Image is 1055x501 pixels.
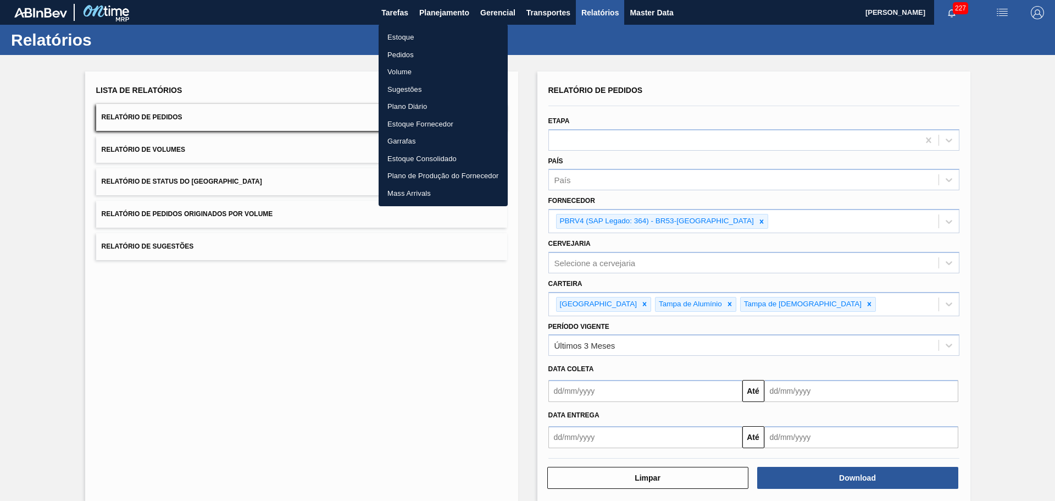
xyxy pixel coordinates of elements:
a: Garrafas [379,133,508,150]
a: Sugestões [379,81,508,98]
a: Volume [379,63,508,81]
a: Mass Arrivals [379,185,508,202]
a: Plano de Produção do Fornecedor [379,167,508,185]
a: Estoque Fornecedor [379,115,508,133]
a: Pedidos [379,46,508,64]
a: Plano Diário [379,98,508,115]
a: Estoque Consolidado [379,150,508,168]
a: Estoque [379,29,508,46]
